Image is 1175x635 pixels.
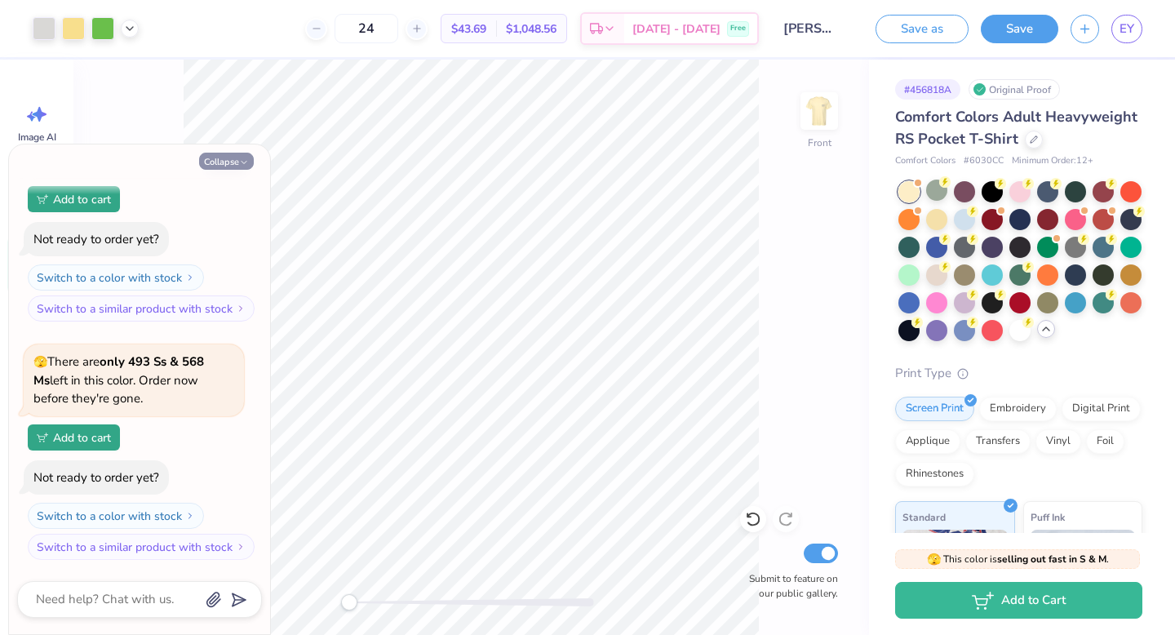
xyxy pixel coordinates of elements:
div: Rhinestones [895,462,974,486]
div: # 456818A [895,79,960,100]
span: $43.69 [451,20,486,38]
div: Foil [1086,429,1124,454]
span: # 6030CC [964,154,1004,168]
span: Image AI [18,131,56,144]
img: Puff Ink [1031,530,1136,611]
a: EY [1111,15,1142,43]
button: Save as [876,15,969,43]
label: Submit to feature on our public gallery. [740,571,838,601]
div: Transfers [965,429,1031,454]
button: Switch to a color with stock [28,264,204,291]
img: Switch to a similar product with stock [236,542,246,552]
span: [DATE] - [DATE] [632,20,721,38]
button: Switch to a color with stock [28,503,204,529]
button: Add to cart [28,186,120,212]
strong: selling out fast in S & M [997,553,1106,566]
img: Front [803,95,836,127]
img: Standard [902,530,1008,611]
div: Original Proof [969,79,1060,100]
span: Standard [902,508,946,526]
input: – – [335,14,398,43]
span: This color is . [927,552,1109,566]
span: Comfort Colors Adult Heavyweight RS Pocket T-Shirt [895,107,1137,149]
div: Not ready to order yet? [33,231,159,247]
div: Digital Print [1062,397,1141,421]
span: 🫣 [33,354,47,370]
button: Switch to a similar product with stock [28,295,255,322]
button: Save [981,15,1058,43]
div: Accessibility label [341,594,357,611]
strong: only 493 Ss & 568 Ms [33,353,204,389]
div: Print Type [895,364,1142,383]
span: $1,048.56 [506,20,556,38]
div: Embroidery [979,397,1057,421]
div: Screen Print [895,397,974,421]
img: Switch to a color with stock [185,273,195,282]
img: Add to cart [37,194,48,204]
img: Switch to a color with stock [185,511,195,521]
span: Puff Ink [1031,508,1065,526]
span: There are left in this color. Order now before they're gone. [33,353,204,406]
span: 🫣 [927,552,941,567]
div: Not ready to order yet? [33,469,159,486]
button: Add to Cart [895,582,1142,619]
div: Vinyl [1035,429,1081,454]
div: Applique [895,429,960,454]
span: EY [1120,20,1134,38]
span: Minimum Order: 12 + [1012,154,1093,168]
button: Add to cart [28,424,120,451]
img: Add to cart [37,433,48,442]
div: Front [808,135,831,150]
span: Comfort Colors [895,154,956,168]
span: Free [730,23,746,34]
input: Untitled Design [771,12,851,45]
button: Switch to a similar product with stock [28,534,255,560]
img: Switch to a similar product with stock [236,304,246,313]
button: Collapse [199,153,254,170]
